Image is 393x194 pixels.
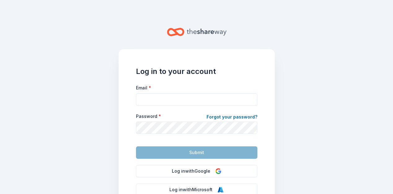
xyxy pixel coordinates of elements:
button: Log inwithGoogle [136,165,257,177]
label: Password [136,113,161,119]
label: Email [136,85,151,91]
img: Microsoft Logo [217,187,224,193]
a: Home [167,25,226,39]
h1: Log in to your account [136,67,257,76]
img: Google Logo [215,168,221,174]
a: Forgot your password? [207,113,257,122]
